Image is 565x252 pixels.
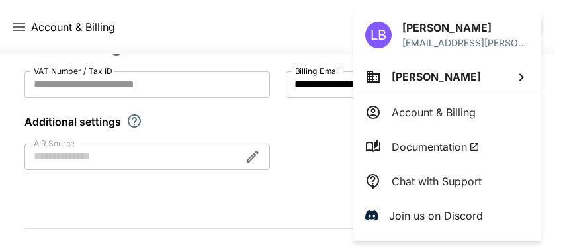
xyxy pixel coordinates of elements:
[365,22,392,48] div: LB
[402,36,529,50] p: [EMAIL_ADDRESS][PERSON_NAME][DOMAIN_NAME]
[402,36,529,50] div: nikky.burge@gmail.com
[392,173,482,189] p: Chat with Support
[353,59,541,95] button: [PERSON_NAME]
[389,208,483,224] p: Join us on Discord
[402,20,529,36] p: [PERSON_NAME]
[392,105,476,120] p: Account & Billing
[392,70,481,83] span: [PERSON_NAME]
[392,139,480,155] span: Documentation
